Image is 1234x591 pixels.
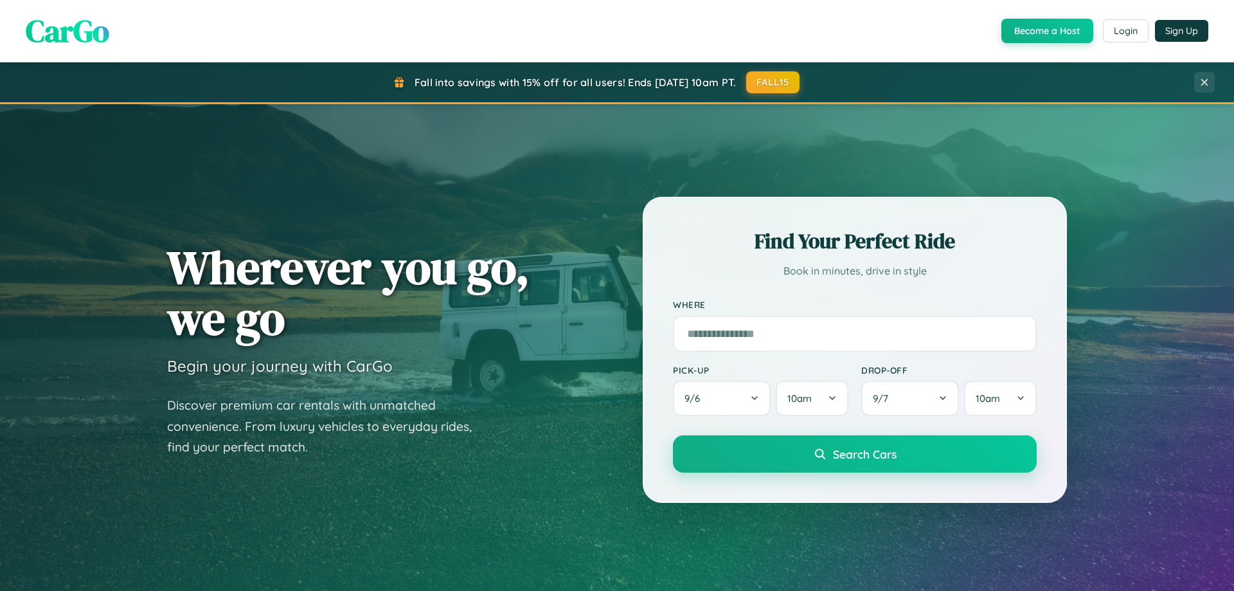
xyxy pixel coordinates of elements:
[861,365,1037,376] label: Drop-off
[415,76,737,89] span: Fall into savings with 15% off for all users! Ends [DATE] 10am PT.
[684,392,706,405] span: 9 / 6
[673,227,1037,255] h2: Find Your Perfect Ride
[167,356,393,376] h3: Begin your journey with CarGo
[26,10,109,52] span: CarGo
[873,392,895,405] span: 9 / 7
[861,381,959,416] button: 9/7
[787,392,812,405] span: 10am
[167,242,530,343] h1: Wherever you go, we go
[976,392,1000,405] span: 10am
[1001,19,1093,43] button: Become a Host
[1155,20,1208,42] button: Sign Up
[833,447,897,461] span: Search Cars
[746,71,800,93] button: FALL15
[673,381,771,416] button: 9/6
[673,262,1037,280] p: Book in minutes, drive in style
[167,395,488,458] p: Discover premium car rentals with unmatched convenience. From luxury vehicles to everyday rides, ...
[776,381,848,416] button: 10am
[673,435,1037,473] button: Search Cars
[1103,19,1149,42] button: Login
[673,300,1037,311] label: Where
[673,365,848,376] label: Pick-up
[964,381,1037,416] button: 10am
